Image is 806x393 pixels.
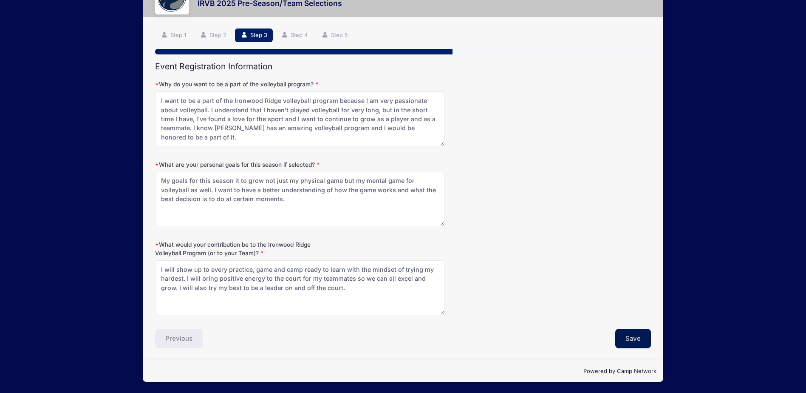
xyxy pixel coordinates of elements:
[615,329,651,348] button: Save
[155,91,444,146] textarea: I want to be a part of the Ironwood Ridge volleyball program because I am very passionate about v...
[155,62,650,71] h2: Event Registration Information
[235,28,273,43] a: Step 3
[150,367,656,376] p: Powered by Camp Network
[155,160,320,169] label: What are your personal goals for this season if selected?
[155,240,320,258] label: What would your contribution be to the Ironwood Ridge Volleyball Program (or to your Team)?
[275,28,313,43] a: Step 4
[155,260,444,315] textarea: I will show up to every practice, game and camp ready to learn with the mindset of trying my hard...
[155,28,192,43] a: Step 1
[195,28,232,43] a: Step 2
[316,28,354,43] a: Step 5
[155,80,320,88] label: Why do you want to be a part of the volleyball program?
[155,172,444,227] textarea: My goals for this season it to grow not just my physical game but my mental game for volleyball a...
